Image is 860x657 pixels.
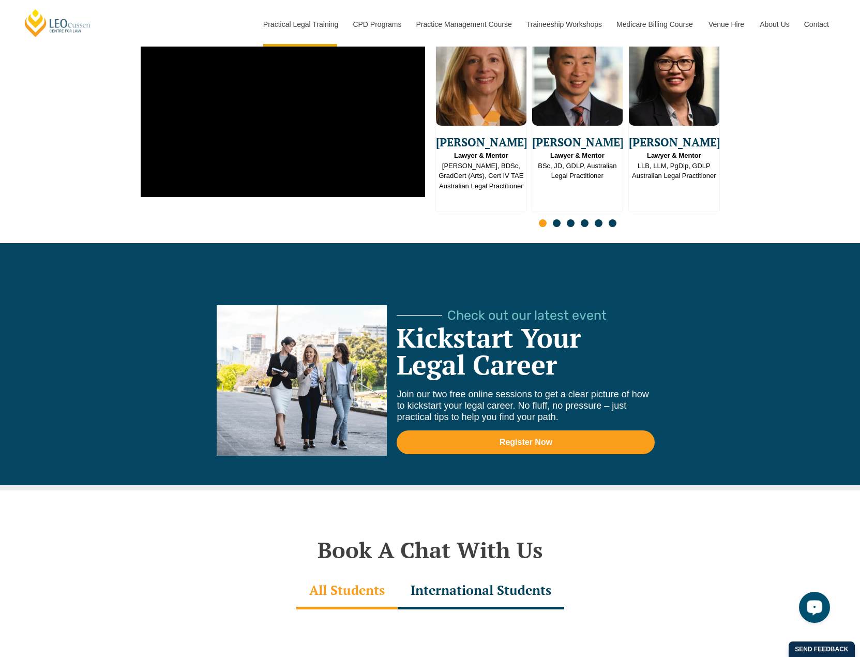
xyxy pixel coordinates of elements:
[255,2,345,47] a: Practical Legal Training
[409,2,519,47] a: Practice Management Course
[581,219,589,227] span: Go to slide 4
[397,430,655,454] a: Register Now
[796,2,837,47] a: Contact
[454,152,508,159] strong: Lawyer & Mentor
[500,438,552,446] span: Register Now
[609,2,701,47] a: Medicare Billing Course
[397,320,581,382] a: Kickstart Your Legal Career
[629,133,719,151] span: [PERSON_NAME]
[436,133,526,151] span: [PERSON_NAME]
[701,2,752,47] a: Venue Hire
[567,219,575,227] span: Go to slide 3
[628,1,720,212] div: 3 / 16
[532,22,623,126] img: Robin Huang
[595,219,602,227] span: Go to slide 5
[609,219,616,227] span: Go to slide 6
[532,133,623,151] span: [PERSON_NAME]
[23,8,92,38] a: [PERSON_NAME] Centre for Law
[135,537,725,563] h2: Book A Chat With Us
[647,152,701,159] strong: Lawyer & Mentor
[436,22,526,126] img: Emma Ladakis
[296,573,398,609] div: All Students
[398,573,564,609] div: International Students
[791,588,834,631] iframe: LiveChat chat widget
[447,309,607,322] span: Check out our latest event
[539,219,547,227] span: Go to slide 1
[532,1,623,212] div: 2 / 16
[550,152,605,159] strong: Lawyer & Mentor
[436,151,526,191] span: [PERSON_NAME], BDSc, GradCert (Arts), Cert IV TAE Australian Legal Practitioner
[397,400,626,422] span: . No fluff, no pressure – just practical tips to help you find your path.
[435,1,527,212] div: 1 / 16
[629,22,719,126] img: Yvonne Lye
[752,2,796,47] a: About Us
[519,2,609,47] a: Traineeship Workshops
[532,151,623,181] span: BSc, JD, GDLP, Australian Legal Practitioner
[553,219,561,227] span: Go to slide 2
[345,2,408,47] a: CPD Programs
[629,151,719,181] span: LLB, LLM, PgDip, GDLP Australian Legal Practitioner
[397,389,648,411] span: Join our two free online sessions to get a clear picture of how to kickstart your legal career
[435,1,720,233] div: Slides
